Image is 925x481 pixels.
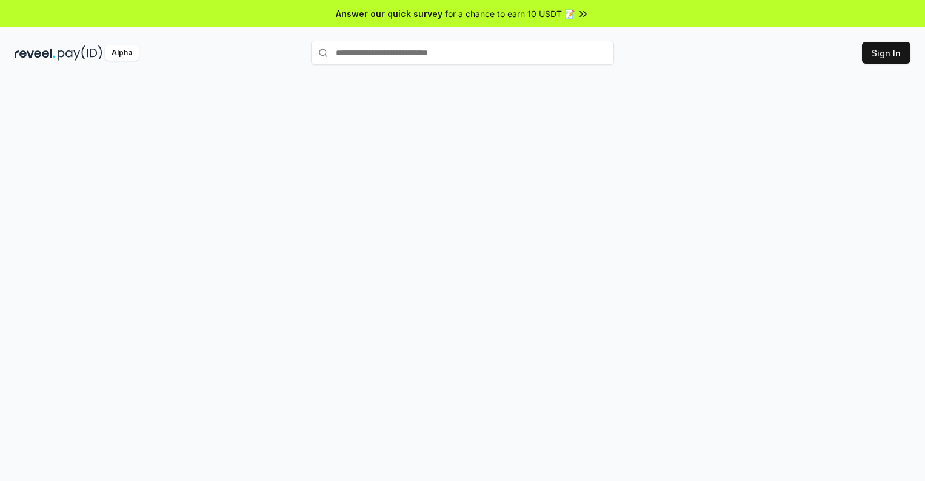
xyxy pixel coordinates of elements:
[15,45,55,61] img: reveel_dark
[445,7,575,20] span: for a chance to earn 10 USDT 📝
[58,45,102,61] img: pay_id
[862,42,910,64] button: Sign In
[105,45,139,61] div: Alpha
[336,7,442,20] span: Answer our quick survey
